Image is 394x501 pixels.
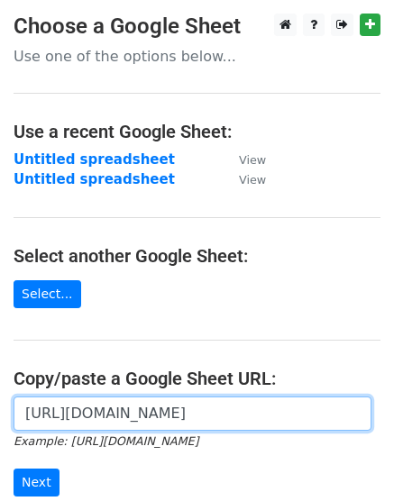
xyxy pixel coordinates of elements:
h4: Copy/paste a Google Sheet URL: [14,368,380,389]
h4: Use a recent Google Sheet: [14,121,380,142]
small: Example: [URL][DOMAIN_NAME] [14,434,198,448]
a: Untitled spreadsheet [14,171,175,187]
a: Select... [14,280,81,308]
input: Next [14,469,60,496]
p: Use one of the options below... [14,47,380,66]
input: Paste your Google Sheet URL here [14,396,371,431]
small: View [239,173,266,187]
iframe: Chat Widget [304,414,394,501]
a: View [221,171,266,187]
small: View [239,153,266,167]
h3: Choose a Google Sheet [14,14,380,40]
h4: Select another Google Sheet: [14,245,380,267]
a: Untitled spreadsheet [14,151,175,168]
a: View [221,151,266,168]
